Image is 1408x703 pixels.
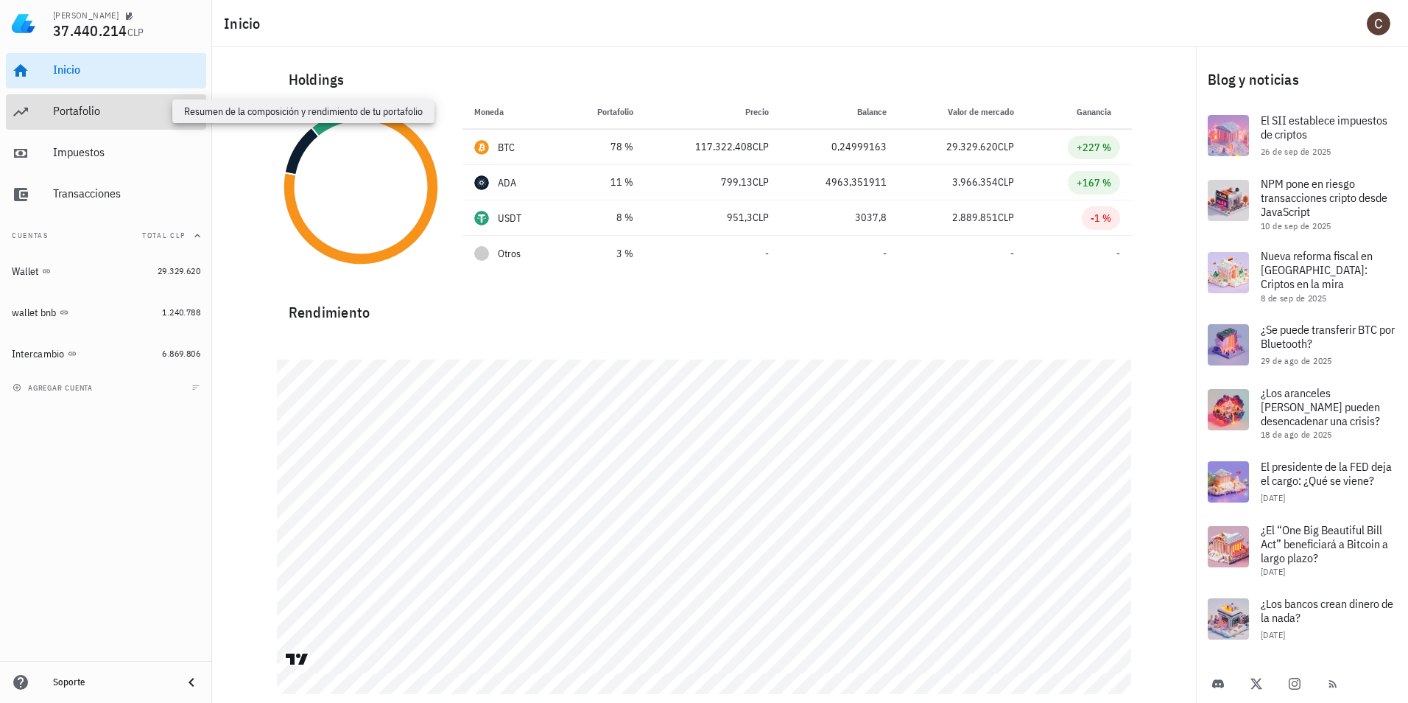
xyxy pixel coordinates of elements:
span: 29 de ago de 2025 [1261,355,1332,366]
div: ADA [498,175,517,190]
span: 18 de ago de 2025 [1261,429,1332,440]
a: Charting by TradingView [284,652,310,666]
a: NPM pone en riesgo transacciones cripto desde JavaScript 10 de sep de 2025 [1196,168,1408,240]
div: wallet bnb [12,307,57,319]
div: [PERSON_NAME] [53,10,119,21]
div: 3037,8 [792,210,887,225]
div: Inicio [53,63,200,77]
div: 78 % [574,139,633,155]
a: Inicio [6,53,206,88]
h1: Inicio [224,12,267,35]
div: avatar [1367,12,1390,35]
span: CLP [753,140,769,153]
span: CLP [127,26,144,39]
span: 1.240.788 [162,307,200,318]
th: Precio [645,94,781,130]
div: Portafolio [53,104,200,118]
div: 4963,351911 [792,175,887,190]
div: 3 % [574,246,633,262]
span: CLP [753,211,769,224]
span: - [883,247,887,260]
a: Wallet 29.329.620 [6,253,206,289]
span: 29.329.620 [158,265,200,276]
span: 799,13 [721,175,753,189]
div: +227 % [1077,140,1111,155]
a: ¿Se puede transferir BTC por Bluetooth? 29 de ago de 2025 [1196,312,1408,377]
span: ¿El “One Big Beautiful Bill Act” beneficiará a Bitcoin a largo plazo? [1261,522,1388,565]
div: Impuestos [53,145,200,159]
span: 10 de sep de 2025 [1261,220,1331,231]
a: Nueva reforma fiscal en [GEOGRAPHIC_DATA]: Criptos en la mira 8 de sep de 2025 [1196,240,1408,312]
a: El SII establece impuestos de criptos 26 de sep de 2025 [1196,103,1408,168]
button: agregar cuenta [9,380,99,395]
span: - [1010,247,1014,260]
span: 2.889.851 [952,211,998,224]
a: wallet bnb 1.240.788 [6,295,206,330]
span: [DATE] [1261,629,1285,640]
div: Transacciones [53,186,200,200]
span: NPM pone en riesgo transacciones cripto desde JavaScript [1261,176,1387,219]
button: CuentasTotal CLP [6,218,206,253]
div: Holdings [277,56,1132,103]
span: agregar cuenta [15,383,93,393]
span: Total CLP [142,231,186,240]
span: 3.966.354 [952,175,998,189]
span: - [1116,247,1120,260]
div: 8 % [574,210,633,225]
a: El presidente de la FED deja el cargo: ¿Qué se viene? [DATE] [1196,450,1408,514]
div: ADA-icon [474,175,489,190]
div: -1 % [1091,211,1111,225]
th: Balance [781,94,898,130]
span: 8 de sep de 2025 [1261,293,1326,304]
div: USDT [498,211,522,225]
div: +167 % [1077,175,1111,190]
span: 117.322.408 [695,140,753,153]
a: ¿Los bancos crean dinero de la nada? [DATE] [1196,587,1408,651]
span: [DATE] [1261,492,1285,503]
span: 951,3 [727,211,753,224]
div: BTC-icon [474,140,489,155]
div: 0,24999163 [792,139,887,155]
div: Blog y noticias [1196,56,1408,103]
div: Soporte [53,676,171,688]
span: 6.869.806 [162,348,200,359]
span: Otros [498,246,521,262]
a: ¿Los aranceles [PERSON_NAME] pueden desencadenar una crisis? 18 de ago de 2025 [1196,377,1408,450]
span: Nueva reforma fiscal en [GEOGRAPHIC_DATA]: Criptos en la mira [1261,248,1373,291]
span: CLP [998,175,1014,189]
span: ¿Se puede transferir BTC por Bluetooth? [1261,322,1395,351]
th: Portafolio [562,94,645,130]
span: ¿Los bancos crean dinero de la nada? [1261,596,1393,625]
span: - [765,247,769,260]
a: ¿El “One Big Beautiful Bill Act” beneficiará a Bitcoin a largo plazo? [DATE] [1196,514,1408,587]
a: Transacciones [6,177,206,212]
span: ¿Los aranceles [PERSON_NAME] pueden desencadenar una crisis? [1261,385,1380,428]
div: 11 % [574,175,633,190]
span: 29.329.620 [946,140,998,153]
div: USDT-icon [474,211,489,225]
th: Moneda [462,94,562,130]
span: CLP [998,140,1014,153]
div: Wallet [12,265,39,278]
span: 26 de sep de 2025 [1261,146,1331,157]
span: [DATE] [1261,566,1285,577]
div: Rendimiento [277,289,1132,324]
a: Portafolio [6,94,206,130]
span: El presidente de la FED deja el cargo: ¿Qué se viene? [1261,459,1392,488]
a: Intercambio 6.869.806 [6,336,206,371]
img: LedgiFi [12,12,35,35]
div: BTC [498,140,515,155]
span: CLP [998,211,1014,224]
a: Impuestos [6,136,206,171]
div: Intercambio [12,348,65,360]
span: 37.440.214 [53,21,127,41]
th: Valor de mercado [898,94,1026,130]
span: CLP [753,175,769,189]
span: El SII establece impuestos de criptos [1261,113,1387,141]
span: Ganancia [1077,106,1120,117]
